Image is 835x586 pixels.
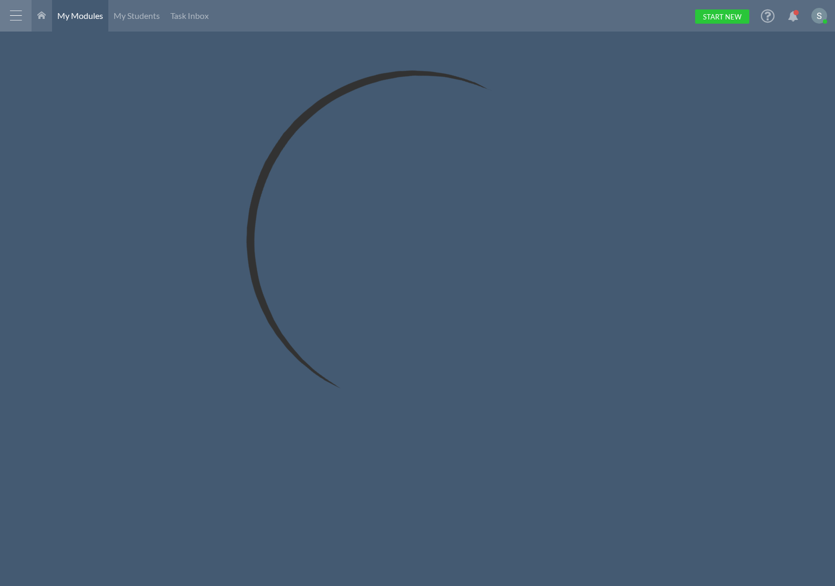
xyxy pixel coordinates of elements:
img: ACg8ocKKX03B5h8i416YOfGGRvQH7qkhkMU_izt_hUWC0FdG_LDggA=s96-c [811,8,827,24]
a: Start New [695,9,749,24]
span: My Students [114,11,160,20]
span: My Modules [57,11,103,20]
span: Task Inbox [170,11,209,20]
img: Loading... [209,32,626,449]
